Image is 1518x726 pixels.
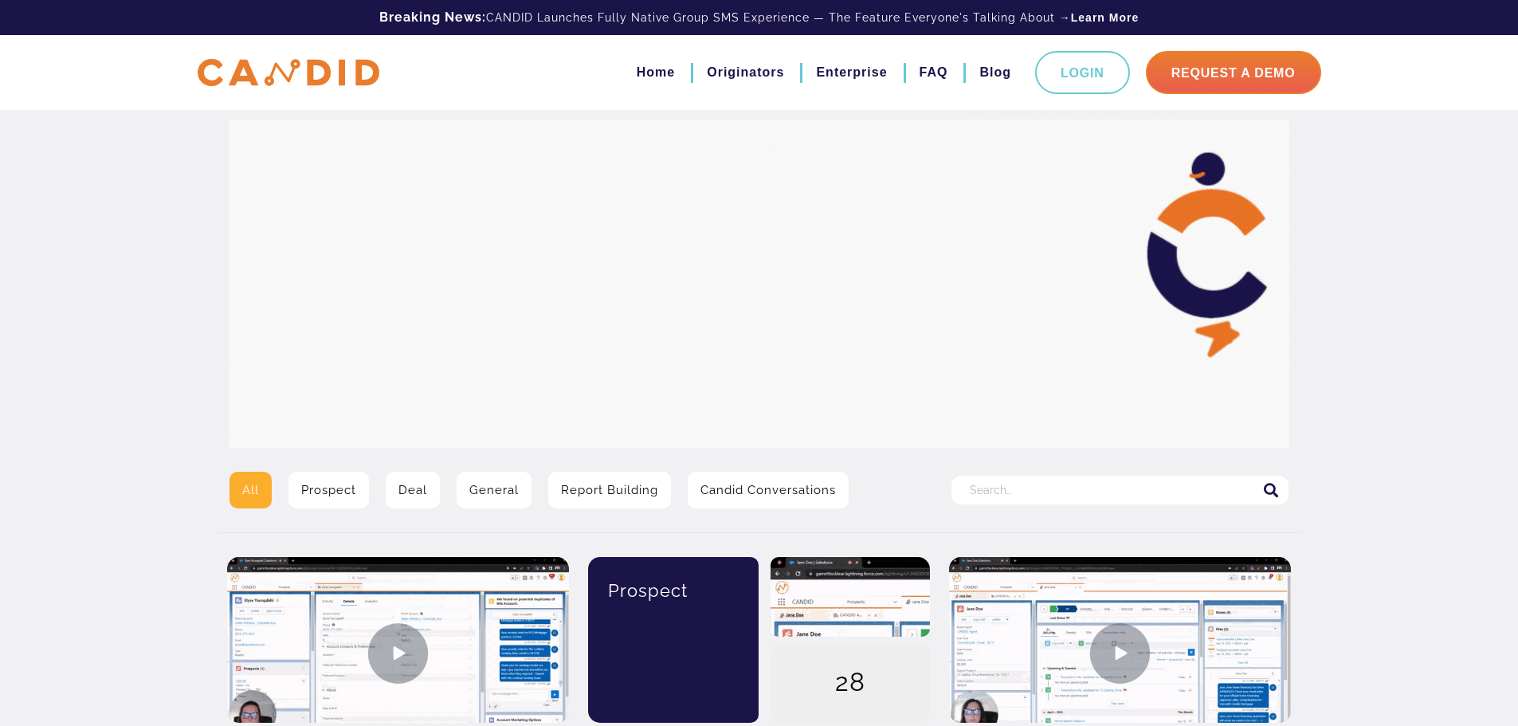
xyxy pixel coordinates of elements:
a: Candid Conversations [688,472,849,508]
a: Blog [979,59,1011,86]
img: CANDID APP [198,59,379,87]
a: Enterprise [816,59,887,86]
a: Originators [707,59,784,86]
a: FAQ [920,59,948,86]
a: Report Building [548,472,671,508]
a: Request A Demo [1146,51,1321,94]
a: Login [1035,51,1130,94]
b: Breaking News: [379,10,486,25]
a: General [457,472,531,508]
a: Learn More [1071,10,1139,26]
a: Home [637,59,675,86]
img: Video Library Hero [229,120,1289,448]
a: Deal [386,472,440,508]
div: 28 [771,645,930,724]
div: Prospect [600,557,747,624]
a: Prospect [288,472,369,508]
a: All [229,472,272,508]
